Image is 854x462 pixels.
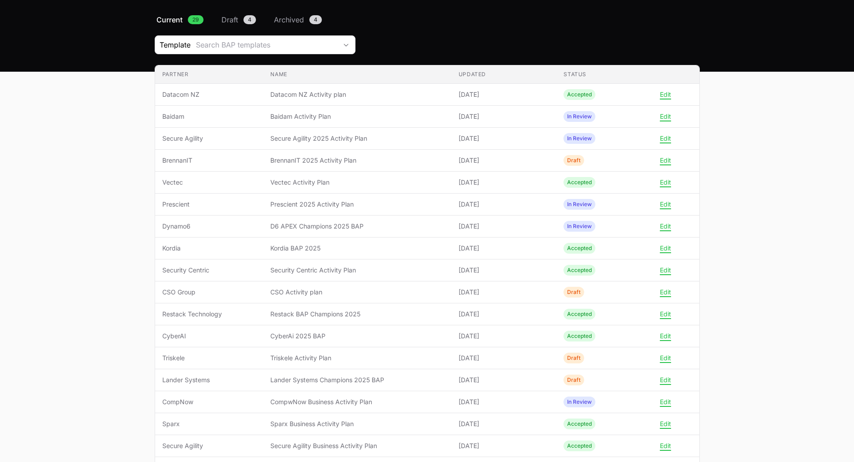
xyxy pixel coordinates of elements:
[162,222,256,231] span: Dynamo6
[263,65,451,84] th: Name
[660,200,671,208] button: Edit
[162,134,256,143] span: Secure Agility
[660,178,671,186] button: Edit
[162,288,256,297] span: CSO Group
[270,90,444,99] span: Datacom NZ Activity plan
[162,332,256,341] span: CyberAI
[162,90,256,99] span: Datacom NZ
[155,65,264,84] th: Partner
[459,178,550,187] span: [DATE]
[660,222,671,230] button: Edit
[660,332,671,340] button: Edit
[660,310,671,318] button: Edit
[270,156,444,165] span: BrennanIT 2025 Activity Plan
[459,397,550,406] span: [DATE]
[270,244,444,253] span: Kordia BAP 2025
[162,419,256,428] span: Sparx
[162,112,256,121] span: Baidam
[660,244,671,252] button: Edit
[270,397,444,406] span: CompwNow Business Activity Plan
[660,266,671,274] button: Edit
[459,134,550,143] span: [DATE]
[270,354,444,363] span: Triskele Activity Plan
[243,15,256,24] span: 4
[270,310,444,319] span: Restack BAP Champions 2025
[459,376,550,384] span: [DATE]
[162,397,256,406] span: CompNow
[660,442,671,450] button: Edit
[459,441,550,450] span: [DATE]
[188,15,204,24] span: 29
[459,419,550,428] span: [DATE]
[270,376,444,384] span: Lander Systems Champions 2025 BAP
[459,112,550,121] span: [DATE]
[270,200,444,209] span: Prescient 2025 Activity Plan
[196,39,337,50] div: Search BAP templates
[556,65,662,84] th: Status
[155,14,700,25] nav: Business Activity Plan Navigation navigation
[459,288,550,297] span: [DATE]
[274,14,304,25] span: Archived
[660,156,671,164] button: Edit
[270,134,444,143] span: Secure Agility 2025 Activity Plan
[220,14,258,25] a: Draft4
[459,310,550,319] span: [DATE]
[459,266,550,275] span: [DATE]
[155,39,191,50] span: Template
[459,244,550,253] span: [DATE]
[660,134,671,142] button: Edit
[162,156,256,165] span: BrennanIT
[270,441,444,450] span: Secure Agility Business Activity Plan
[270,266,444,275] span: Security Centric Activity Plan
[162,244,256,253] span: Kordia
[162,354,256,363] span: Triskele
[191,36,355,54] button: Search BAP templates
[155,35,700,54] section: Business Activity Plan Filters
[459,332,550,341] span: [DATE]
[270,332,444,341] span: CyberAi 2025 BAP
[155,14,205,25] a: Current29
[660,91,671,99] button: Edit
[221,14,238,25] span: Draft
[459,354,550,363] span: [DATE]
[162,266,256,275] span: Security Centric
[270,222,444,231] span: D6 APEX Champions 2025 BAP
[660,354,671,362] button: Edit
[459,222,550,231] span: [DATE]
[660,420,671,428] button: Edit
[270,112,444,121] span: Baidam Activity Plan
[162,200,256,209] span: Prescient
[459,156,550,165] span: [DATE]
[660,288,671,296] button: Edit
[162,441,256,450] span: Secure Agility
[660,112,671,121] button: Edit
[660,398,671,406] button: Edit
[162,310,256,319] span: Restack Technology
[270,288,444,297] span: CSO Activity plan
[156,14,182,25] span: Current
[272,14,324,25] a: Archived4
[451,65,557,84] th: Updated
[162,178,256,187] span: Vectec
[459,200,550,209] span: [DATE]
[270,419,444,428] span: Sparx Business Activity Plan
[162,376,256,384] span: Lander Systems
[309,15,322,24] span: 4
[660,376,671,384] button: Edit
[459,90,550,99] span: [DATE]
[270,178,444,187] span: Vectec Activity Plan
